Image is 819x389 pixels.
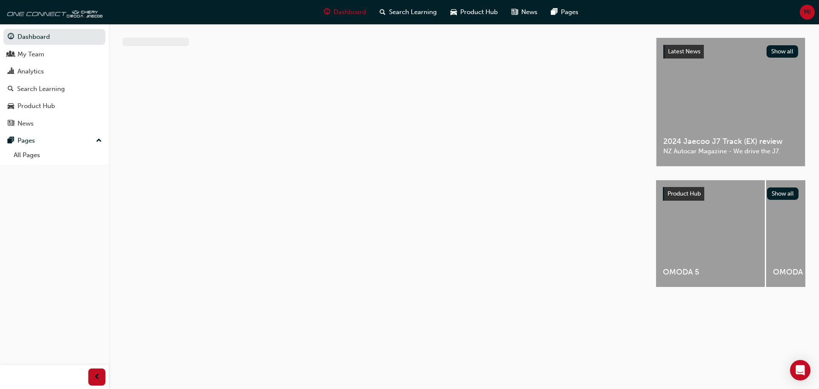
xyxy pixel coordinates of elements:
span: guage-icon [8,33,14,41]
a: News [3,116,105,132]
button: MI [800,5,815,20]
a: Search Learning [3,81,105,97]
span: Product Hub [460,7,498,17]
span: pages-icon [8,137,14,145]
span: Latest News [668,48,700,55]
span: up-icon [96,135,102,146]
a: Product HubShow all [663,187,799,201]
a: Product Hub [3,98,105,114]
button: Pages [3,133,105,149]
button: Show all [767,45,799,58]
a: OMODA 5 [656,180,765,287]
a: Latest NewsShow all [663,45,798,58]
span: pages-icon [551,7,558,18]
a: My Team [3,47,105,62]
a: news-iconNews [505,3,544,21]
a: pages-iconPages [544,3,585,21]
a: car-iconProduct Hub [444,3,505,21]
span: news-icon [8,120,14,128]
a: Latest NewsShow all2024 Jaecoo J7 Track (EX) reviewNZ Autocar Magazine - We drive the J7. [656,38,805,167]
span: OMODA 5 [663,267,758,277]
button: DashboardMy TeamAnalyticsSearch LearningProduct HubNews [3,27,105,133]
img: oneconnect [4,3,102,20]
span: 2024 Jaecoo J7 Track (EX) review [663,137,798,146]
span: people-icon [8,51,14,58]
div: Product Hub [17,101,55,111]
a: Analytics [3,64,105,79]
div: Search Learning [17,84,65,94]
span: search-icon [380,7,386,18]
span: News [521,7,537,17]
a: Dashboard [3,29,105,45]
a: guage-iconDashboard [317,3,373,21]
a: All Pages [10,149,105,162]
span: car-icon [8,102,14,110]
span: search-icon [8,85,14,93]
span: Search Learning [389,7,437,17]
span: Pages [561,7,578,17]
span: news-icon [511,7,518,18]
span: car-icon [450,7,457,18]
a: search-iconSearch Learning [373,3,444,21]
span: MI [804,7,811,17]
div: Pages [17,136,35,146]
span: Product Hub [668,190,701,197]
span: chart-icon [8,68,14,76]
div: News [17,119,34,129]
span: NZ Autocar Magazine - We drive the J7. [663,146,798,156]
span: Dashboard [334,7,366,17]
div: My Team [17,50,44,59]
span: prev-icon [94,372,100,383]
div: Analytics [17,67,44,76]
button: Show all [767,187,799,200]
div: Open Intercom Messenger [790,360,810,380]
span: guage-icon [324,7,330,18]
